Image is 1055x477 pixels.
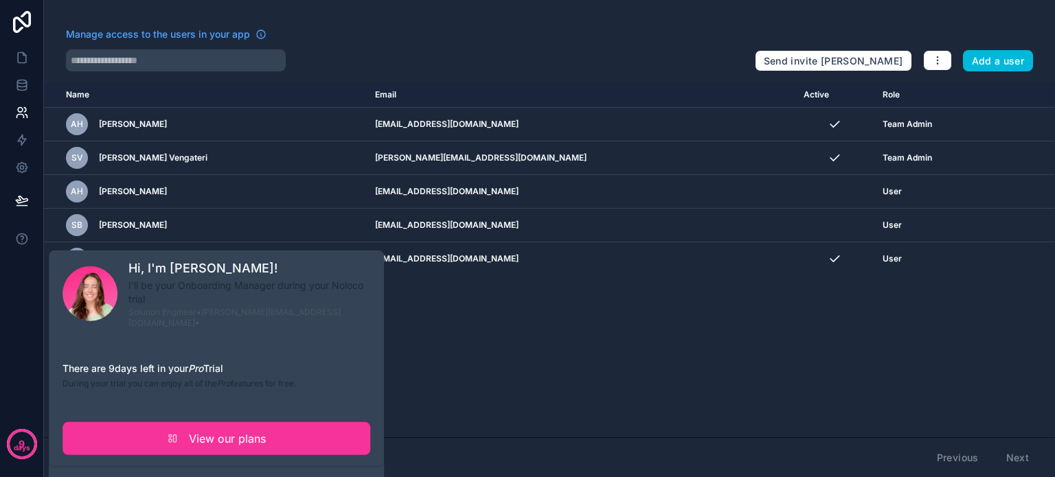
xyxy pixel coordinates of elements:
em: Pro [188,362,203,374]
span: User [883,186,902,197]
td: [EMAIL_ADDRESS][DOMAIN_NAME] [367,108,795,141]
span: AH [71,119,83,130]
span: User [883,253,902,264]
span: AH [71,186,83,197]
th: Role [874,82,998,108]
h3: There are 9 days left in your Trial [63,362,370,375]
th: Email [367,82,795,108]
span: [PERSON_NAME] Vengateri [99,152,207,163]
span: Team Admin [883,152,932,163]
p: 9 [19,437,25,451]
p: days [14,443,30,454]
td: [EMAIL_ADDRESS][DOMAIN_NAME] [367,209,795,242]
span: User [883,220,902,231]
th: Name [44,82,367,108]
th: Active [795,82,874,108]
span: Team Admin [883,119,932,130]
span: Manage access to the users in your app [66,27,250,41]
span: • [PERSON_NAME][EMAIL_ADDRESS][DOMAIN_NAME] • [128,307,341,328]
span: [PERSON_NAME] [99,186,167,197]
em: Pro [217,378,231,388]
span: View our plans [189,430,266,447]
button: Add a user [963,50,1034,72]
span: Solution Engineer [128,307,196,317]
div: scrollable content [44,82,1055,437]
td: [PERSON_NAME][EMAIL_ADDRESS][DOMAIN_NAME] [367,141,795,175]
td: [EMAIL_ADDRESS][DOMAIN_NAME] [367,175,795,209]
a: Manage access to the users in your app [66,27,266,41]
span: sB [71,220,82,231]
td: [EMAIL_ADDRESS][DOMAIN_NAME] [367,242,795,276]
span: [PERSON_NAME] [99,220,167,231]
a: View our plans [63,422,370,455]
span: SV [71,152,83,163]
span: [PERSON_NAME] [99,119,167,130]
p: During your trial you can enjoy all of the features for free. [63,378,370,389]
p: I'll be your Onboarding Manager during your Noloco trial [128,279,370,306]
h1: Hi, I'm [PERSON_NAME]! [128,259,370,278]
button: Send invite [PERSON_NAME] [755,50,912,72]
